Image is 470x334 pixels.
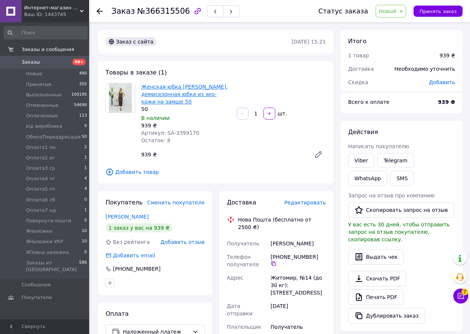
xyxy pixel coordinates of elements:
a: Viber [348,153,374,168]
span: В наличии [141,115,169,121]
span: Доставка [348,66,374,72]
span: Артикул: SA-3399170 [141,130,199,136]
span: 4 [84,175,87,182]
span: ЯПовна наложка [26,249,69,256]
span: 2 [84,144,87,151]
span: Покупатель [106,199,143,206]
button: SMS [390,171,414,186]
span: У вас есть 30 дней, чтобы отправить запрос на отзыв покупателю, скопировав ссылку. [348,222,450,242]
span: 1 [84,155,87,161]
span: Добавить товар [106,168,326,176]
span: 0 [84,123,87,130]
div: [DATE] [269,299,327,320]
a: WhatsApp [348,171,387,186]
div: [PERSON_NAME] [269,237,327,250]
span: ЯНаложки [26,228,52,235]
span: 1 товар [348,53,369,58]
span: Оплата5 пт [26,186,55,193]
span: 0 [84,217,87,224]
span: Оплата3 ср [26,165,55,172]
span: Заказы и сообщения [22,46,74,53]
a: [PERSON_NAME] [106,214,149,220]
span: Интернет-магазин «Omoda» [24,4,80,11]
img: Женская юбка Вивьен шоколад, демисезонная юбка из эко-кожи на замше 50 [109,83,132,112]
span: Действия [348,128,378,136]
span: 1 [84,165,87,172]
div: 939 ₴ [141,122,231,129]
span: Новые [26,70,42,77]
div: 50 [141,105,231,113]
div: Нова Пошта (бесплатно от 2500 ₴) [236,216,328,231]
div: 939 ₴ [440,52,455,59]
a: Женская юбка [PERSON_NAME], демисезонная юбка из эко-кожи на замше 50 [141,84,228,105]
span: Добавить отзыв [161,239,204,245]
b: 939 ₴ [438,99,455,105]
div: Добавить email [112,252,156,259]
span: 50 [82,134,87,140]
span: Скидка [348,79,368,85]
span: Обмiн/Переадресація [26,134,81,140]
span: 7 [461,289,468,295]
div: [PHONE_NUMBER] [270,253,326,267]
div: Необходимо уточнить [390,61,460,77]
span: Товары в заказе (1) [106,69,167,76]
div: Добавить email [105,252,156,259]
span: 4 [84,186,87,193]
div: Ваш ID: 1443745 [24,11,89,18]
span: Заказ [111,7,135,16]
span: Оплата6 сб [26,197,55,203]
span: Плательщик [227,324,262,330]
span: Написать покупателю [348,143,409,149]
span: 10 [82,228,87,235]
span: Редактировать [284,200,326,206]
span: Оплата7 нд [26,207,56,214]
span: Доставка [227,199,256,206]
input: Поиск [4,26,88,39]
span: Отмененные [26,102,58,109]
div: Получатель [269,320,327,334]
span: Оплата2 вт [26,155,55,161]
div: шт. [276,110,288,117]
span: Оплата4 чт [26,175,55,182]
a: Скачать PDF [348,271,406,286]
span: Всего к оплате [348,99,389,105]
span: 1 [84,207,87,214]
span: Повернути кошти [26,217,71,224]
a: Telegram [377,153,414,168]
button: Выдать чек [348,249,404,265]
span: Сменить покупателя [147,200,204,206]
span: 0 [84,249,87,256]
span: 586 [79,260,87,273]
span: Без рейтинга [113,239,150,245]
span: 54690 [74,102,87,109]
a: Редактировать [311,147,326,162]
span: 100195 [71,92,87,98]
div: Статус заказа [318,7,368,15]
div: Заказ с сайта [106,37,156,46]
span: Получатель [227,241,259,246]
div: 1 заказ у вас на 939 ₴ [106,223,172,232]
span: Добавить [429,79,455,85]
button: Чат с покупателем7 [453,289,468,303]
span: Оплата1 пн [26,144,56,151]
span: Новый [379,8,397,14]
span: Заказы [22,59,40,66]
div: Вернуться назад [97,7,103,15]
a: Печать PDF [348,289,403,305]
span: Адрес [227,275,243,281]
span: Покупатели [22,294,52,301]
span: 490 [79,70,87,77]
span: Оплаченные [26,112,58,119]
span: Телефон получателя [227,254,259,267]
div: 939 ₴ [138,149,308,160]
button: Скопировать запрос на отзыв [348,202,454,218]
span: Принятые [26,81,52,88]
span: Остаток: 8 [141,137,171,143]
span: 10 [82,238,87,245]
time: [DATE] 15:21 [292,39,326,45]
span: Оплата [106,310,129,317]
span: Дата отправки [227,303,253,316]
span: 355 [79,81,87,88]
span: 0 [84,197,87,203]
div: Житомир, №14 (до 30 кг): [STREET_ADDRESS] [269,271,327,299]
